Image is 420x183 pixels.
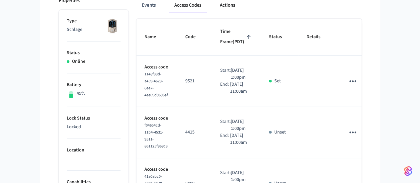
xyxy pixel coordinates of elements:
p: Access code [144,64,169,71]
span: Details [306,32,329,42]
p: — [67,155,121,162]
p: Status [67,49,121,56]
p: [DATE] 11:00am [230,81,253,95]
span: Name [144,32,165,42]
p: 9521 [185,78,204,85]
span: f04654cd-11b4-4531-9511-861125f969c3 [144,123,168,149]
span: Code [185,32,204,42]
p: [DATE] 11:00am [230,132,253,146]
p: Schlage [67,26,121,33]
p: Lock Status [67,115,121,122]
p: [DATE] 1:00pm [231,118,253,132]
span: Time Frame(PDT) [220,27,253,47]
p: Locked [67,124,121,131]
p: 4415 [185,129,204,136]
p: Set [274,78,281,85]
p: Battery [67,81,121,88]
div: End: [220,81,230,95]
p: Type [67,18,121,25]
span: Status [269,32,291,42]
span: 1148f33d-a459-4623-8ee2-4ee09d9696af [144,71,168,98]
p: Access code [144,115,169,122]
div: End: [220,132,230,146]
img: Schlage Sense Smart Deadbolt with Camelot Trim, Front [104,18,121,34]
p: Online [72,58,85,65]
img: SeamLogoGradient.69752ec5.svg [404,166,412,176]
p: [DATE] 1:00pm [231,67,253,81]
p: 49% [77,90,85,97]
p: Location [67,147,121,154]
div: Start: [220,67,231,81]
p: Access code [144,166,169,173]
p: Unset [274,129,286,136]
div: Start: [220,118,231,132]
